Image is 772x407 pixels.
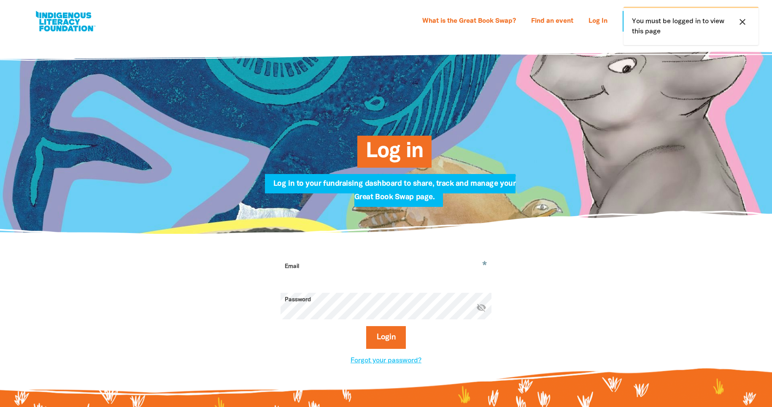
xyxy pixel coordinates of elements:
span: Log in to your fundraising dashboard to share, track and manage your Great Book Swap page. [273,180,516,207]
a: Find an event [526,15,578,28]
button: close [735,16,750,27]
a: What is the Great Book Swap? [417,15,521,28]
span: Log in [366,142,424,168]
a: Forgot your password? [351,358,421,364]
button: visibility_off [476,303,486,314]
div: You must be logged in to view this page [624,7,759,45]
i: Hide password [476,303,486,313]
a: Log In [583,15,613,28]
i: close [737,17,748,27]
button: Login [366,326,406,349]
a: Sign Up [623,11,678,32]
